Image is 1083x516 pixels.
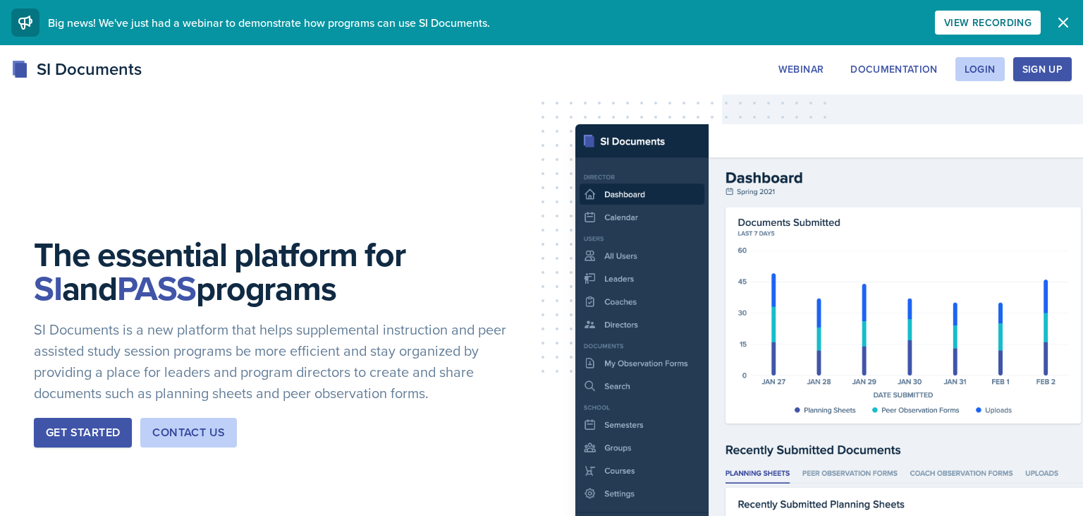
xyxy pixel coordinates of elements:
button: Login [955,57,1005,81]
button: Documentation [841,57,947,81]
div: Login [965,64,996,75]
button: Contact Us [140,418,237,448]
button: View Recording [935,11,1041,35]
button: Sign Up [1013,57,1072,81]
button: Get Started [34,418,132,448]
div: View Recording [944,17,1032,28]
div: Documentation [850,64,938,75]
div: SI Documents [11,56,142,82]
div: Sign Up [1022,64,1063,75]
div: Get Started [46,424,120,441]
button: Webinar [769,57,833,81]
div: Webinar [778,64,824,75]
div: Contact Us [152,424,225,441]
span: Big news! We've just had a webinar to demonstrate how programs can use SI Documents. [48,15,490,30]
